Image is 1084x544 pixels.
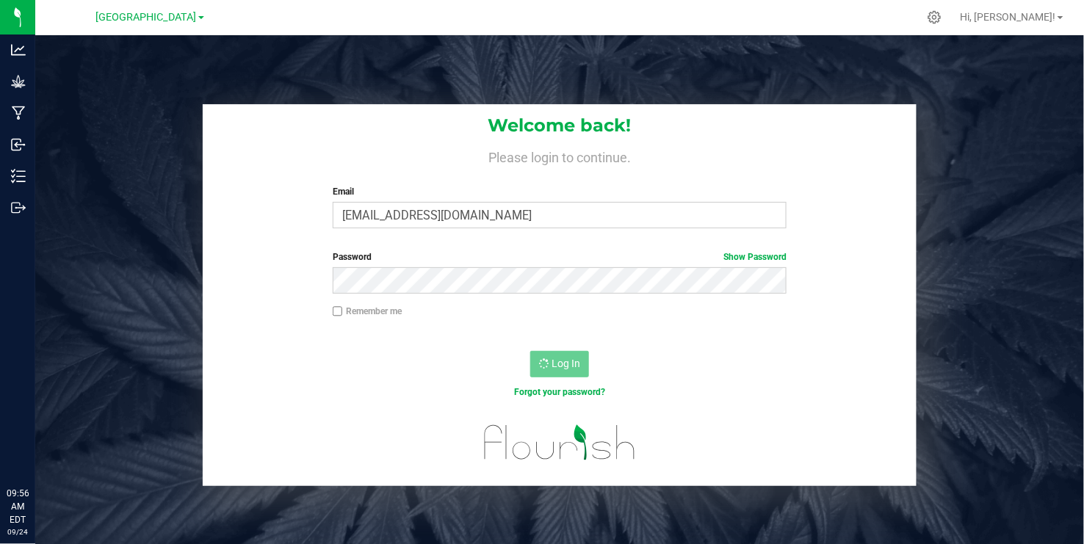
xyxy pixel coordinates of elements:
[11,137,26,152] inline-svg: Inbound
[203,116,917,135] h1: Welcome back!
[333,306,343,316] input: Remember me
[11,43,26,57] inline-svg: Analytics
[7,487,29,526] p: 09:56 AM EDT
[552,358,580,369] span: Log In
[925,10,944,24] div: Manage settings
[333,305,402,318] label: Remember me
[530,351,589,377] button: Log In
[333,185,787,198] label: Email
[961,11,1056,23] span: Hi, [PERSON_NAME]!
[11,106,26,120] inline-svg: Manufacturing
[471,414,649,471] img: flourish_logo.svg
[7,526,29,537] p: 09/24
[11,169,26,184] inline-svg: Inventory
[11,74,26,89] inline-svg: Grow
[514,387,605,397] a: Forgot your password?
[11,200,26,215] inline-svg: Outbound
[203,147,917,164] h4: Please login to continue.
[723,252,787,262] a: Show Password
[333,252,372,262] span: Password
[96,11,197,23] span: [GEOGRAPHIC_DATA]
